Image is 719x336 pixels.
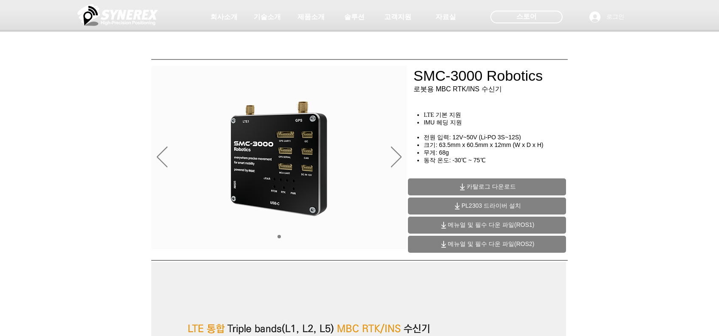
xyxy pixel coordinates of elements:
[254,13,281,22] span: 기술소개
[467,183,516,191] span: 카탈로그 다운로드
[408,198,566,215] a: PL2303 드라이버 설치
[246,8,289,25] a: 기술소개
[408,178,566,195] a: 카탈로그 다운로드
[408,217,566,234] a: 메뉴얼 및 필수 다운 파일(ROS1)
[151,66,407,249] div: 슬라이드쇼
[424,149,449,156] span: 무게: 68g
[290,8,332,25] a: 제품소개
[408,236,566,253] a: 메뉴얼 및 필수 다운 파일(ROS2)
[603,13,627,21] span: 로그인
[157,147,167,169] button: 이전
[274,235,284,238] nav: 슬라이드
[77,2,158,28] img: 씨너렉스_White_simbol_대지 1.png
[333,8,376,25] a: 솔루션
[376,8,419,25] a: 고객지원
[436,13,456,22] span: 자료실
[384,13,411,22] span: 고객지원
[214,89,344,226] img: KakaoTalk_20241224_155801212.png
[424,141,543,148] span: 크기: 63.5mm x 60.5mm x 12mm (W x D x H)
[516,12,537,21] span: 스토어
[277,235,281,238] a: 01
[448,221,534,229] span: 메뉴얼 및 필수 다운 파일(ROS1)
[490,11,563,23] div: 스토어
[297,13,325,22] span: 제품소개
[424,134,521,141] span: 전원 입력: 12V~50V (Li-PO 3S~12S)
[203,8,245,25] a: 회사소개
[391,147,402,169] button: 다음
[425,8,467,25] a: 자료실
[583,9,630,25] button: 로그인
[210,13,238,22] span: 회사소개
[424,157,485,164] span: 동작 온도: -30℃ ~ 75℃
[448,240,534,248] span: 메뉴얼 및 필수 다운 파일(ROS2)
[344,13,365,22] span: 솔루션
[461,202,521,210] span: PL2303 드라이버 설치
